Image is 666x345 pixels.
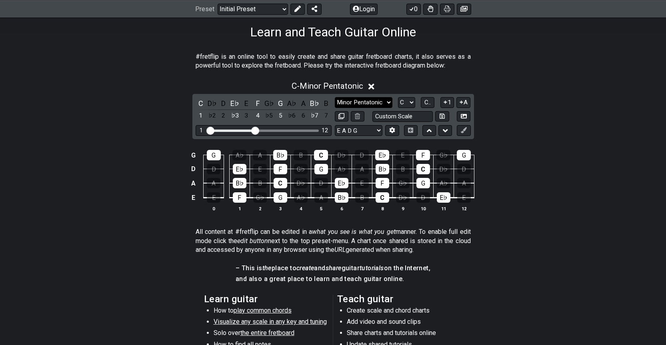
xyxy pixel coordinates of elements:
em: what you see is what you get [312,228,396,235]
div: toggle scale degree [196,110,206,121]
div: toggle scale degree [310,110,320,121]
div: E♭ [233,164,246,174]
div: B [355,192,369,203]
div: B [253,178,267,188]
div: toggle pitch class [264,98,274,109]
div: toggle scale degree [218,110,229,121]
th: 1 [229,205,250,213]
div: G [457,150,471,160]
td: E [188,190,198,205]
div: E [396,150,410,160]
div: A♭ [294,192,308,203]
div: toggle pitch class [207,98,217,109]
button: Share Preset [307,3,322,14]
li: How to [214,306,328,317]
div: toggle scale degree [287,110,297,121]
div: A [207,178,220,188]
p: #fretflip is an online tool to easily create and share guitar fretboard charts, it also serves as... [196,52,471,70]
th: 10 [413,205,433,213]
span: play common chords [234,307,292,314]
td: D [188,162,198,176]
td: A [188,176,198,190]
div: F [233,192,246,203]
div: G [416,178,430,188]
div: G♭ [253,192,267,203]
button: Create Image [457,111,470,122]
div: B♭ [335,192,348,203]
em: share [326,264,342,272]
th: 5 [311,205,331,213]
th: 7 [352,205,372,213]
div: D [355,150,369,160]
button: Move down [438,125,452,136]
h4: and also a great place to learn and teach guitar online. [236,275,430,283]
div: G♭ [396,178,410,188]
div: toggle scale degree [241,110,252,121]
th: 8 [372,205,392,213]
p: All content at #fretflip can be edited in a manner. To enable full edit mode click the next to th... [196,227,471,254]
div: toggle scale degree [264,110,274,121]
div: G [207,150,221,160]
th: 2 [250,205,270,213]
div: E [207,192,220,203]
div: G [314,164,328,174]
div: A♭ [232,150,246,160]
div: toggle pitch class [252,98,263,109]
div: toggle pitch class [310,98,320,109]
th: 11 [433,205,454,213]
div: D♭ [437,164,450,174]
em: URL [334,246,346,253]
h2: Teach guitar [337,295,462,303]
th: 4 [290,205,311,213]
div: toggle pitch class [287,98,297,109]
div: B♭ [376,164,389,174]
li: Create scale and chord charts [347,306,461,317]
div: D♭ [294,178,308,188]
div: D♭ [396,192,410,203]
div: E [457,192,471,203]
div: A [457,178,471,188]
div: B♭ [273,150,287,160]
button: C.. [421,97,434,108]
div: D [457,164,471,174]
div: G♭ [294,164,308,174]
span: C - Minor Pentatonic [292,81,363,91]
div: toggle pitch class [275,98,286,109]
div: F [416,150,430,160]
div: B♭ [233,178,246,188]
div: C [274,178,287,188]
button: Print [440,3,454,14]
li: Add video and sound clips [347,317,461,329]
h1: Learn and Teach Guitar Online [250,24,416,40]
div: toggle scale degree [298,110,308,121]
div: D [314,178,328,188]
td: G [188,148,198,162]
span: Preset [195,5,214,13]
button: Store user defined scale [435,111,449,122]
div: C [314,150,328,160]
div: toggle pitch class [218,98,229,109]
div: toggle pitch class [230,98,240,109]
div: F [376,178,389,188]
button: 1 [440,97,454,108]
li: Share charts and tutorials online [347,329,461,340]
th: 3 [270,205,290,213]
select: Scale [335,97,392,108]
div: toggle pitch class [298,98,308,109]
div: toggle scale degree [275,110,286,121]
button: Edit Tuning [385,125,399,136]
button: Login [350,3,378,14]
div: E [253,164,267,174]
div: B [294,150,308,160]
h2: Learn guitar [204,295,329,303]
div: D [207,164,220,174]
div: A [314,192,328,203]
div: toggle scale degree [230,110,240,121]
div: A♭ [437,178,450,188]
div: C [416,164,430,174]
th: 12 [454,205,474,213]
h4: – This is place to and guitar on the Internet, [236,264,430,273]
button: A [456,97,470,108]
button: Edit Preset [290,3,305,14]
div: Visible fret range [196,125,332,136]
